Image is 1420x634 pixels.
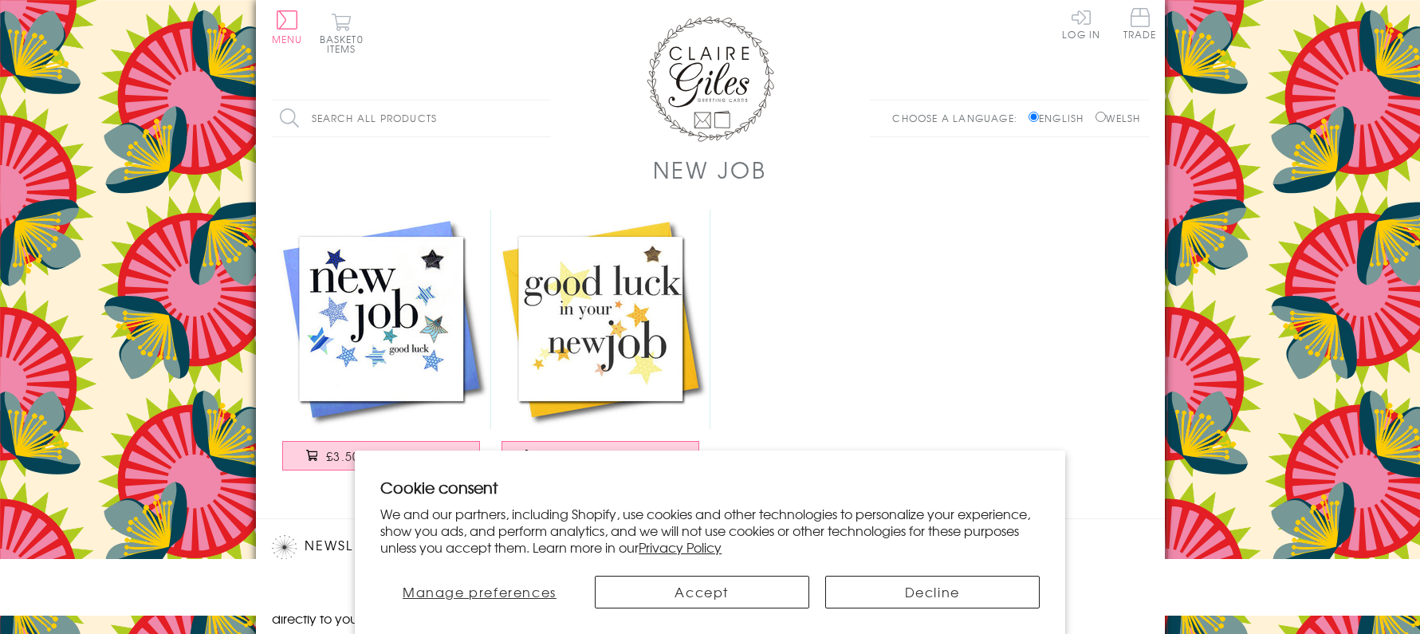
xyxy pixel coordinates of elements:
[327,32,364,56] span: 0 items
[1029,111,1092,125] label: English
[1095,112,1106,122] input: Welsh
[502,441,699,471] button: £3.50 Add to Basket
[491,210,710,486] a: New Job Card, Good Luck, Embellished with a padded star £3.50 Add to Basket
[1123,8,1157,42] a: Trade
[380,506,1040,555] p: We and our partners, including Shopify, use cookies and other technologies to personalize your ex...
[1123,8,1157,39] span: Trade
[272,210,491,429] img: New Job Card, Blue Stars, Good Luck, padded star embellished
[647,16,774,142] img: Claire Giles Greetings Cards
[1029,112,1039,122] input: English
[326,448,456,464] span: £3.50 Add to Basket
[380,476,1040,498] h2: Cookie consent
[282,441,480,471] button: £3.50 Add to Basket
[892,111,1025,125] p: Choose a language:
[639,538,722,557] a: Privacy Policy
[403,582,557,601] span: Manage preferences
[272,32,303,46] span: Menu
[320,13,364,53] button: Basket0 items
[653,153,766,186] h1: New Job
[491,210,710,429] img: New Job Card, Good Luck, Embellished with a padded star
[1062,8,1100,39] a: Log In
[1095,111,1141,125] label: Welsh
[272,100,551,136] input: Search all products
[272,10,303,44] button: Menu
[825,576,1040,608] button: Decline
[380,576,578,608] button: Manage preferences
[545,448,675,464] span: £3.50 Add to Basket
[595,576,809,608] button: Accept
[272,210,491,486] a: New Job Card, Blue Stars, Good Luck, padded star embellished £3.50 Add to Basket
[535,100,551,136] input: Search
[272,535,543,559] h2: Newsletter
